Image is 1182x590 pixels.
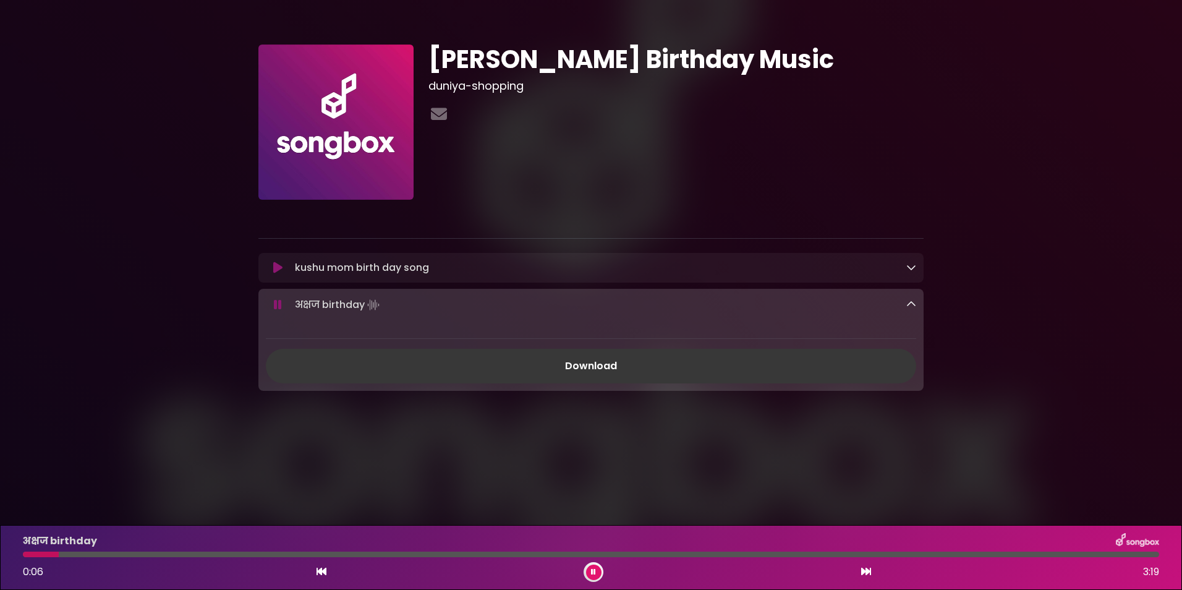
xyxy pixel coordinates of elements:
p: अक्षज birthday [295,296,382,314]
h1: [PERSON_NAME] Birthday Music [428,45,924,74]
p: kushu mom birth day song [295,260,429,275]
h3: duniya-shopping [428,79,924,93]
a: Download [266,349,916,383]
img: 70beCsgvRrCVkCpAseDU [258,45,414,200]
img: waveform4.gif [365,296,382,314]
